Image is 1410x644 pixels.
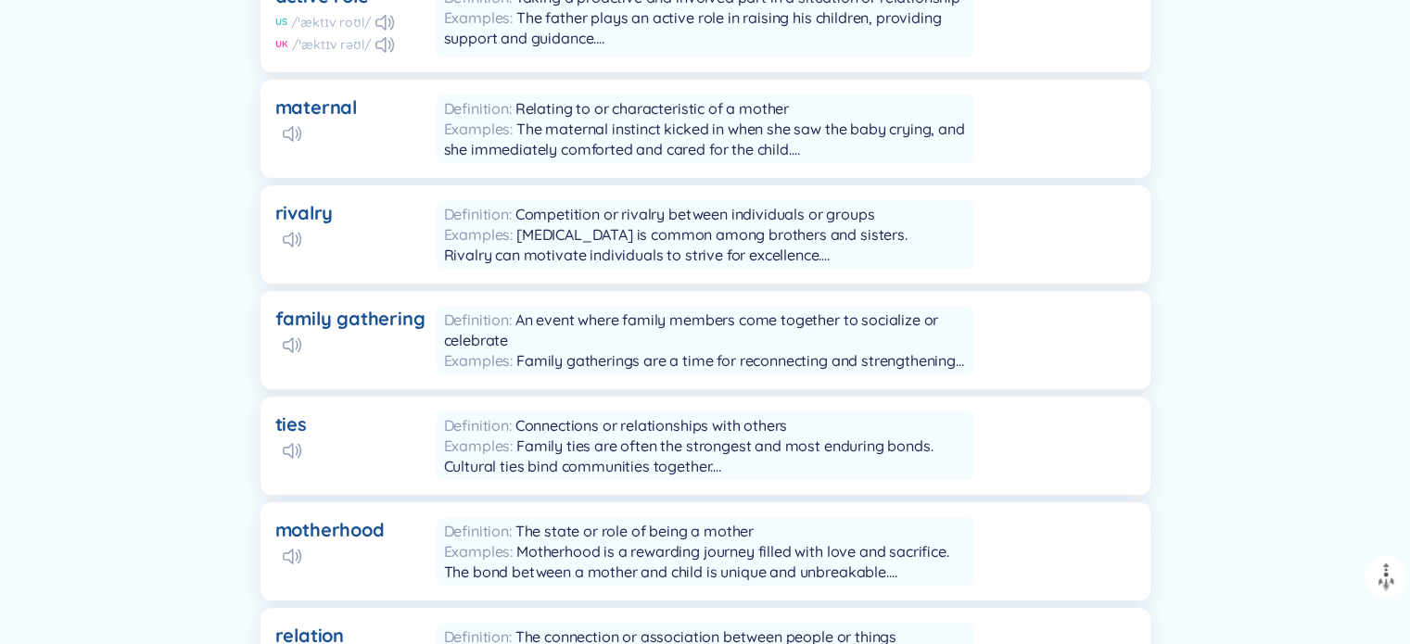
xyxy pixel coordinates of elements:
[444,8,516,27] span: Examples
[444,225,938,346] span: [MEDICAL_DATA] is common among brothers and sisters. Rivalry can motivate individuals to strive f...
[275,306,426,332] div: family gathering
[444,8,942,88] span: The father plays an active role in raising his children, providing support and guidance. In a hea...
[275,200,334,226] div: rivalry
[444,416,515,435] span: Definition
[275,517,385,543] div: motherhood
[275,95,357,120] div: maternal
[444,120,965,199] span: The maternal instinct kicked in when she saw the baby crying, and she immediately comforted and c...
[444,522,515,540] span: Definition
[515,99,789,118] span: Relating to or characteristic of a mother
[515,522,754,540] span: The state or role of being a mother
[275,16,287,29] div: US
[292,35,372,54] div: /ˈæktɪv rəʊl/
[444,436,516,455] span: Examples
[444,436,951,537] span: Family ties are often the strongest and most enduring bonds. Cultural ties bind communities toget...
[444,542,949,642] span: Motherhood is a rewarding journey filled with love and sacrifice. The bond between a mother and c...
[444,225,516,244] span: Examples
[444,542,516,561] span: Examples
[444,99,515,118] span: Definition
[444,120,516,138] span: Examples
[515,416,788,435] span: Connections or relationships with others
[275,38,288,51] div: UK
[1371,562,1401,592] img: to top
[275,411,307,437] div: ties
[444,310,515,329] span: Definition
[291,13,372,32] div: /ˈæktɪv roʊl/
[444,310,939,349] span: An event where family members come together to socialize or celebrate
[444,351,516,370] span: Examples
[444,351,964,451] span: Family gatherings are a time for reconnecting and strengthening bonds. We organize annual family ...
[444,205,515,223] span: Definition
[515,205,875,223] span: Competition or rivalry between individuals or groups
